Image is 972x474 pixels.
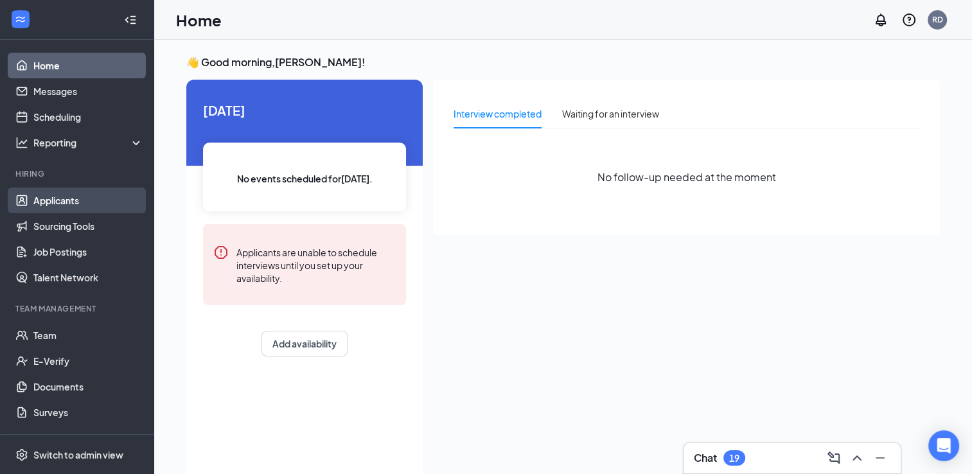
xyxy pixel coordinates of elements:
div: Switch to admin view [33,448,123,461]
a: Home [33,53,143,78]
h3: 👋 Good morning, [PERSON_NAME] ! [186,55,940,69]
div: Interview completed [454,107,542,121]
span: [DATE] [203,100,406,120]
button: ComposeMessage [824,448,844,468]
h1: Home [176,9,222,31]
a: Talent Network [33,265,143,290]
div: Open Intercom Messenger [928,430,959,461]
button: Add availability [261,331,348,356]
svg: Minimize [872,450,888,466]
svg: QuestionInfo [901,12,917,28]
div: Reporting [33,136,144,149]
a: Job Postings [33,239,143,265]
a: Messages [33,78,143,104]
div: Waiting for an interview [562,107,659,121]
svg: Error [213,245,229,260]
button: Minimize [870,448,890,468]
div: Hiring [15,168,141,179]
span: No events scheduled for [DATE] . [237,171,373,186]
svg: Settings [15,448,28,461]
svg: WorkstreamLogo [14,13,27,26]
div: Applicants are unable to schedule interviews until you set up your availability. [236,245,396,285]
svg: ChevronUp [849,450,865,466]
a: Surveys [33,399,143,425]
a: Sourcing Tools [33,213,143,239]
a: Scheduling [33,104,143,130]
span: No follow-up needed at the moment [597,169,776,185]
svg: Notifications [873,12,888,28]
h3: Chat [694,451,717,465]
div: RD [932,14,943,25]
a: E-Verify [33,348,143,374]
svg: ComposeMessage [826,450,842,466]
a: Applicants [33,188,143,213]
a: Team [33,322,143,348]
svg: Analysis [15,136,28,149]
a: Documents [33,374,143,399]
svg: Collapse [124,13,137,26]
div: 19 [729,453,739,464]
button: ChevronUp [847,448,867,468]
div: Team Management [15,303,141,314]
